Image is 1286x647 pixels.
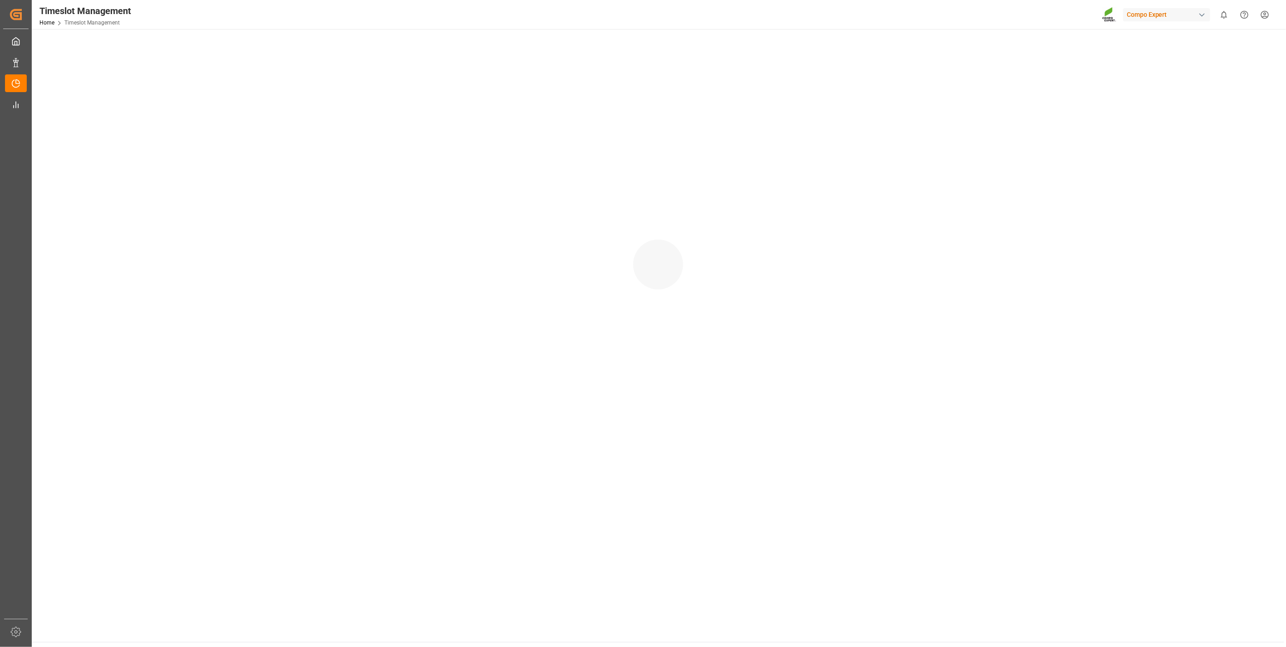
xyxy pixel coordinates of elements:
[39,20,54,26] a: Home
[1234,5,1255,25] button: Help Center
[1214,5,1234,25] button: show 0 new notifications
[39,4,131,18] div: Timeslot Management
[1123,8,1210,21] div: Compo Expert
[1123,6,1214,23] button: Compo Expert
[1102,7,1117,23] img: Screenshot%202023-09-29%20at%2010.02.21.png_1712312052.png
